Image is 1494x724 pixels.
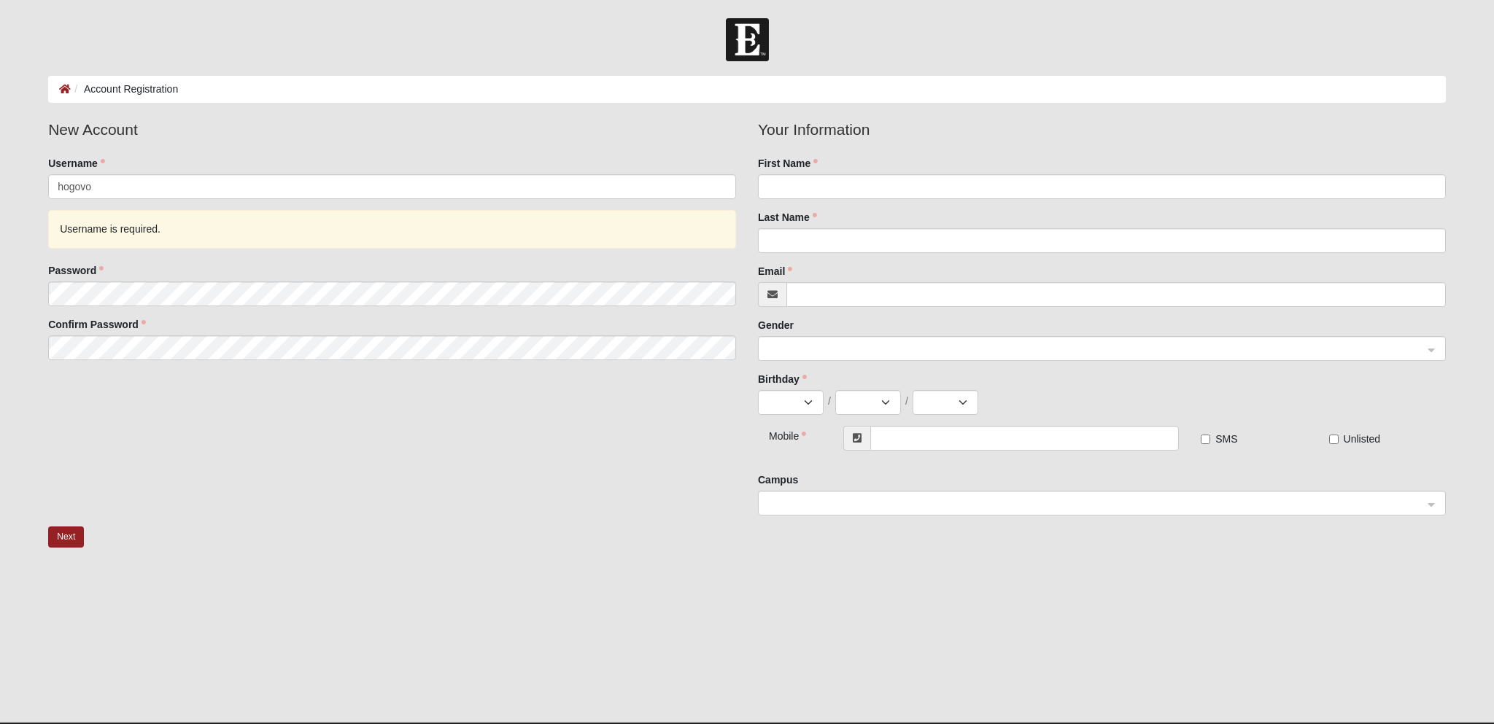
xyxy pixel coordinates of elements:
label: Username [48,156,105,171]
span: SMS [1215,433,1237,445]
legend: New Account [48,118,736,141]
legend: Your Information [758,118,1446,141]
div: Mobile [758,426,816,443]
span: Unlisted [1344,433,1381,445]
label: Last Name [758,210,817,225]
input: SMS [1201,435,1210,444]
label: Password [48,263,104,278]
span: / [905,394,908,408]
img: Church of Eleven22 Logo [726,18,769,61]
label: Gender [758,318,794,332]
label: Birthday [758,372,807,386]
li: Account Registration [71,82,178,97]
label: Campus [758,472,798,487]
div: Username is required. [48,210,736,249]
span: / [828,394,831,408]
input: Unlisted [1329,435,1339,444]
label: First Name [758,156,818,171]
label: Confirm Password [48,317,146,332]
button: Next [48,526,84,548]
label: Email [758,264,792,279]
